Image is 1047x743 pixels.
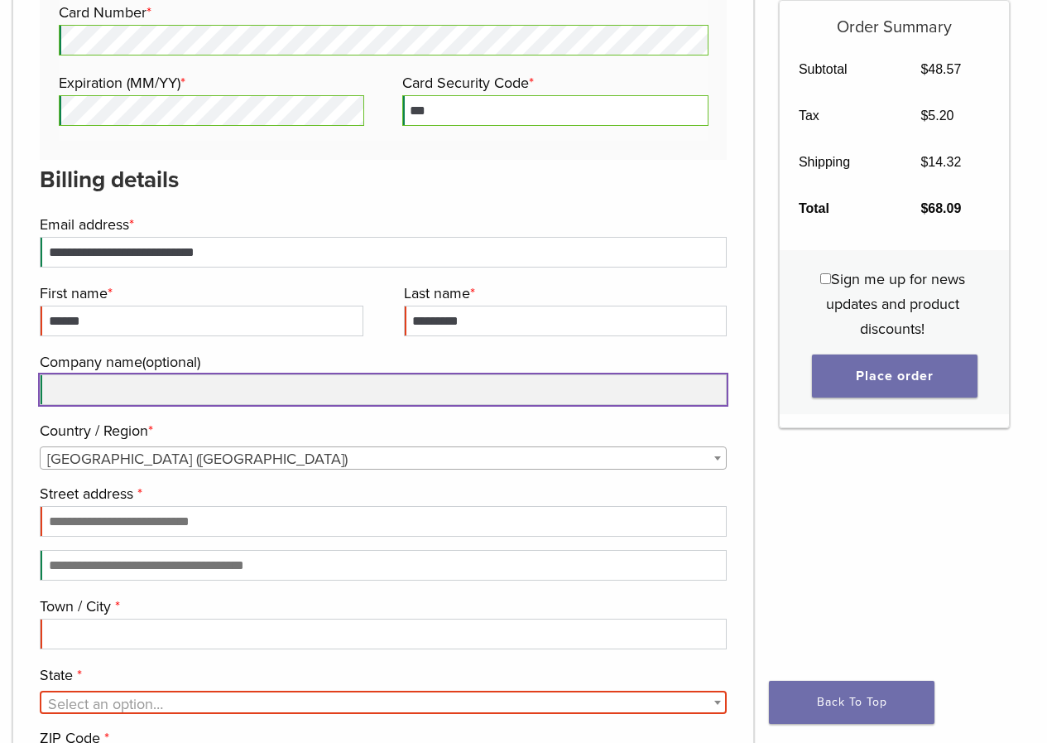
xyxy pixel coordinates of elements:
label: Company name [40,350,723,374]
span: $ [920,155,928,169]
bdi: 48.57 [920,62,961,76]
span: United States (US) [41,447,726,470]
span: Country / Region [40,446,727,470]
span: Sign me up for news updates and product discounts! [826,270,965,338]
th: Total [780,186,902,232]
span: Select an option… [48,695,163,713]
h3: Billing details [40,160,727,200]
label: Country / Region [40,418,723,443]
span: (optional) [142,353,200,371]
input: Sign me up for news updates and product discounts! [820,273,831,284]
label: Email address [40,212,723,237]
label: Street address [40,481,723,506]
label: Expiration (MM/YY) [59,70,360,95]
th: Subtotal [780,46,902,93]
bdi: 5.20 [920,109,953,123]
span: $ [920,201,928,215]
bdi: 14.32 [920,155,961,169]
label: State [40,663,723,688]
h5: Order Summary [780,1,1009,37]
label: First name [40,281,359,306]
label: Last name [404,281,723,306]
button: Place order [812,355,977,398]
bdi: 68.09 [920,201,961,215]
a: Back To Top [769,681,934,724]
label: Card Security Code [402,70,704,95]
span: State [40,691,727,714]
span: $ [920,62,928,76]
label: Town / City [40,594,723,619]
th: Tax [780,93,902,139]
th: Shipping [780,139,902,186]
span: $ [920,109,928,123]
